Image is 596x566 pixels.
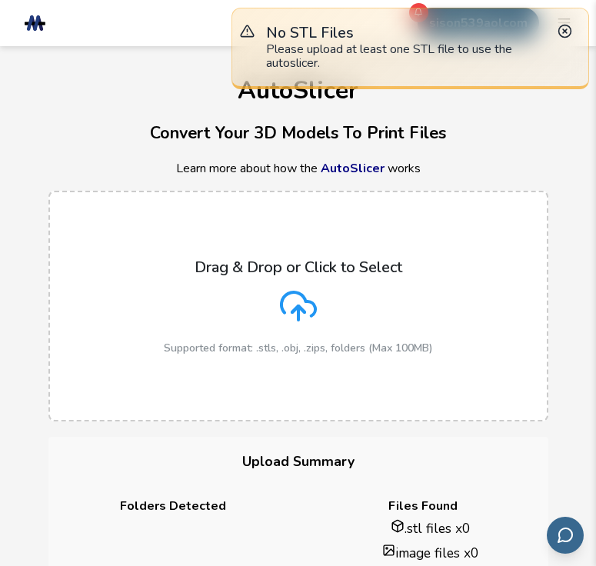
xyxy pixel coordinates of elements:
button: Send feedback via email [547,517,584,554]
h4: Files Found [311,499,536,513]
p: No STL Files [265,24,554,42]
a: AutoSlicer [321,160,385,177]
p: Drag & Drop or Click to Select [195,258,402,276]
li: .stl files x 0 [326,519,536,538]
div: Please upload at least one STL file to use the autoslicer. [265,42,554,71]
h4: Folders Detected [61,499,286,513]
li: image files x 0 [326,544,536,562]
h3: Upload Summary [48,437,548,487]
p: Supported format: .stls, .obj, .zips, folders (Max 100MB) [164,342,433,355]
